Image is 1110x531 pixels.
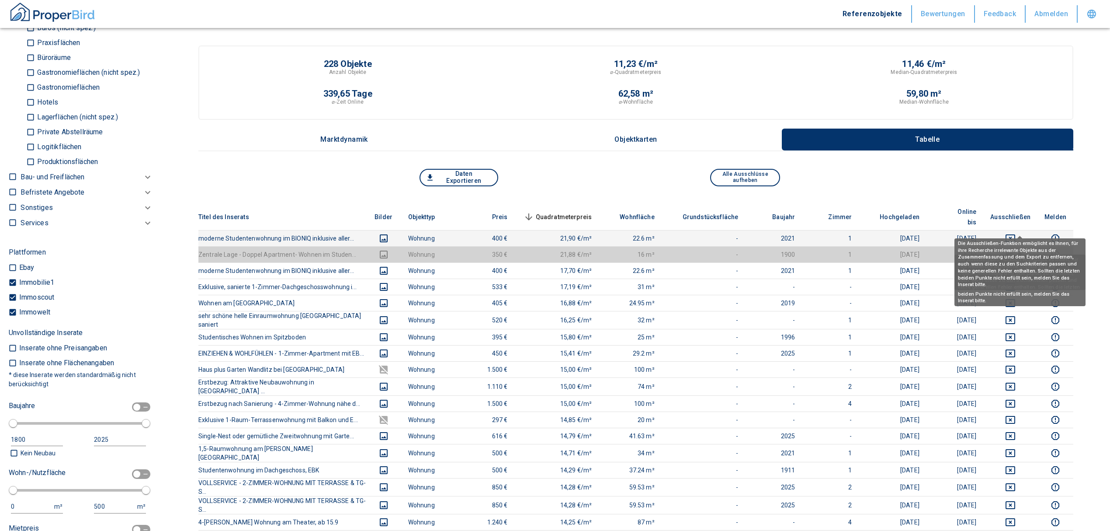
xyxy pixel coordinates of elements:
[902,59,946,68] p: 11,46 €/m²
[802,246,859,262] td: 1
[458,395,515,412] td: 1.500 €
[515,444,599,462] td: 14,71 €/m²
[522,212,592,222] span: Quadratmeterpreis
[35,129,103,136] p: Private Abstellräume
[599,361,662,377] td: 100 m²
[662,279,746,295] td: -
[745,462,802,478] td: 1911
[458,262,515,279] td: 400 €
[515,496,599,514] td: 14,28 €/m²
[926,345,983,361] td: [DATE]
[401,230,458,246] td: Wohnung
[373,265,394,276] button: images
[17,345,107,352] p: Inserate ohne Preisangaben
[515,412,599,428] td: 14,85 €/m²
[515,295,599,311] td: 16,88 €/m²
[599,496,662,514] td: 59.53 m²
[373,348,394,359] button: images
[198,279,366,295] th: Exklusive, sanierte 1-Zimmer-Dachgeschosswohnung i...
[859,395,926,412] td: [DATE]
[599,230,662,246] td: 22.6 m²
[515,514,599,530] td: 14,25 €/m²
[401,428,458,444] td: Wohnung
[662,428,746,444] td: -
[18,448,55,458] p: Kein Neubau
[21,218,48,228] p: Services
[802,496,859,514] td: 2
[198,377,366,395] th: Erstbezug: Attraktive Neubauwohnung in [GEOGRAPHIC_DATA] ...
[599,444,662,462] td: 34 m²
[1044,315,1066,325] button: report this listing
[891,68,957,76] p: Median-Quadratmeterpreis
[599,262,662,279] td: 22.6 m²
[802,329,859,345] td: 1
[198,129,1073,150] div: wrapped label tabs example
[802,395,859,412] td: 4
[515,361,599,377] td: 15,00 €/m²
[9,401,35,411] p: Baujahre
[745,478,802,496] td: 2025
[458,496,515,514] td: 850 €
[401,295,458,311] td: Wohnung
[323,89,372,98] p: 339,65 Tage
[758,212,795,222] span: Baujahr
[373,517,394,528] button: images
[745,246,802,262] td: 1900
[198,462,366,478] th: Studentenwohnung im Dachgeschoss, EBK
[1044,364,1066,375] button: report this listing
[458,361,515,377] td: 1.500 €
[662,361,746,377] td: -
[906,89,942,98] p: 59,80 m²
[662,311,746,329] td: -
[373,282,394,292] button: images
[990,500,1030,510] button: deselect this listing
[198,395,366,412] th: Erstbezug nach Sanierung - 4-Zimmer-Wohnung nähe d...
[329,68,367,76] p: Anzahl Objekte
[401,478,458,496] td: Wohnung
[710,169,780,186] button: Alle Ausschlüsse aufheben
[21,185,153,200] div: Befristete Angebote
[1044,465,1066,475] button: report this listing
[802,295,859,311] td: -
[859,295,926,311] td: [DATE]
[1026,5,1078,23] button: Abmelden
[926,462,983,478] td: [DATE]
[198,428,366,444] th: Single-Nest oder gemütliche Zweitwohnung mit Garte...
[662,412,746,428] td: -
[324,59,372,68] p: 228 Objekte
[745,345,802,361] td: 2025
[990,448,1030,458] button: deselect this listing
[802,462,859,478] td: 1
[859,329,926,345] td: [DATE]
[515,428,599,444] td: 14,79 €/m²
[859,279,926,295] td: [DATE]
[926,395,983,412] td: [DATE]
[17,264,35,271] p: Ebay
[515,329,599,345] td: 15,80 €/m²
[401,279,458,295] td: Wohnung
[926,428,983,444] td: [DATE]
[990,332,1030,342] button: deselect this listing
[662,444,746,462] td: -
[662,246,746,262] td: -
[599,514,662,530] td: 87 m²
[926,412,983,428] td: [DATE]
[373,298,394,308] button: images
[802,478,859,496] td: 2
[1044,348,1066,359] button: report this listing
[599,462,662,478] td: 37.24 m²
[990,398,1030,409] button: deselect this listing
[198,262,366,279] th: moderne Studentenwohnung im BIONIQ inklusive aller...
[35,69,140,76] p: Gastronomieflächen (nicht spez.)
[373,431,394,441] button: images
[662,377,746,395] td: -
[745,361,802,377] td: -
[9,370,149,389] p: * diese Inserate werden standardmäßig nicht berücksichtigt
[926,478,983,496] td: [DATE]
[599,428,662,444] td: 41.63 m²
[401,345,458,361] td: Wohnung
[198,496,366,514] th: VOLLSERVICE - 2-ZIMMER-WOHNUNG MIT TERRASSE & TG-S...
[599,329,662,345] td: 25 m²
[745,514,802,530] td: -
[599,478,662,496] td: 59.53 m²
